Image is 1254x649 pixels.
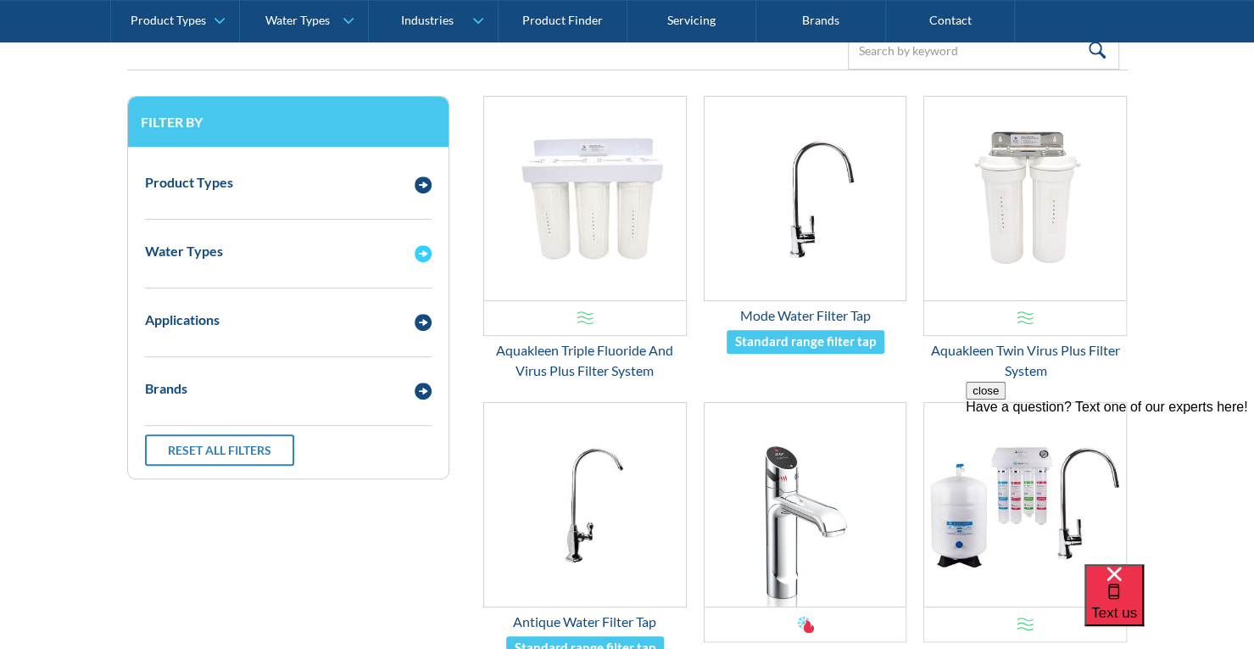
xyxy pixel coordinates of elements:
[924,403,1126,607] img: Aquakleen Q Series Reverse Osmosis Water Purification System
[848,31,1119,70] input: Search by keyword
[705,403,906,607] img: Zip HydroTap G5 BC20 Touch-Free Wave Boiling and Chilled
[704,305,907,326] div: Mode Water Filter Tap
[145,378,187,399] div: Brands
[483,340,687,381] div: Aquakleen Triple Fluoride And Virus Plus Filter System
[966,382,1254,585] iframe: podium webchat widget prompt
[483,96,687,381] a: Aquakleen Triple Fluoride And Virus Plus Filter SystemAquakleen Triple Fluoride And Virus Plus Fi...
[145,241,223,261] div: Water Types
[484,97,686,300] img: Aquakleen Triple Fluoride And Virus Plus Filter System
[145,434,294,466] a: Reset all filters
[1084,564,1254,649] iframe: podium webchat widget bubble
[145,310,220,330] div: Applications
[704,96,907,355] a: Mode Water Filter TapMode Water Filter TapStandard range filter tap
[145,172,233,193] div: Product Types
[265,14,330,28] div: Water Types
[400,14,453,28] div: Industries
[484,403,686,607] img: Antique Water Filter Tap
[131,14,206,28] div: Product Types
[141,114,436,130] h3: Filter by
[705,97,906,300] img: Mode Water Filter Tap
[483,612,687,632] div: Antique Water Filter Tap
[923,96,1127,381] a: Aquakleen Twin Virus Plus Filter SystemAquakleen Twin Virus Plus Filter System
[924,97,1126,300] img: Aquakleen Twin Virus Plus Filter System
[735,332,876,351] div: Standard range filter tap
[923,340,1127,381] div: Aquakleen Twin Virus Plus Filter System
